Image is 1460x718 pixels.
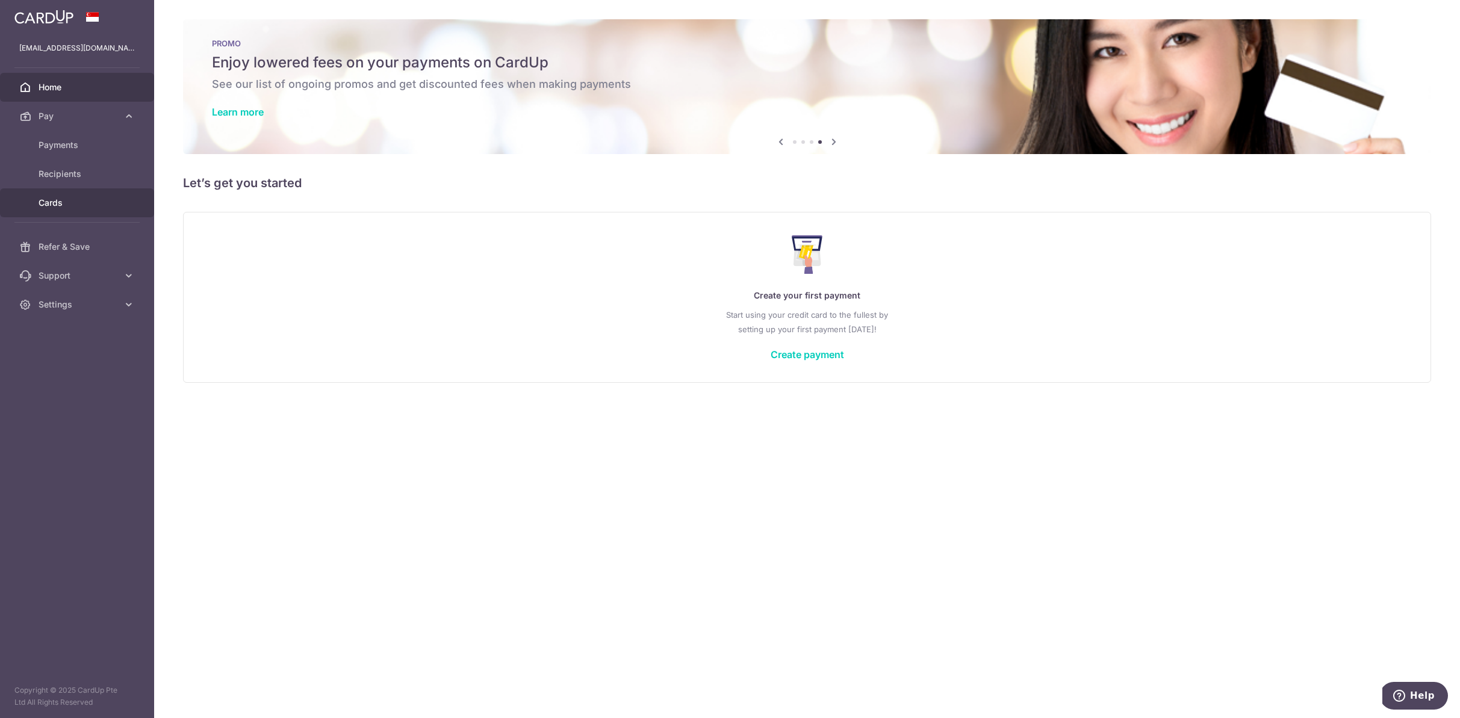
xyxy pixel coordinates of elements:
[39,241,118,253] span: Refer & Save
[183,19,1431,154] img: Latest Promos banner
[14,10,73,24] img: CardUp
[39,168,118,180] span: Recipients
[208,308,1406,336] p: Start using your credit card to the fullest by setting up your first payment [DATE]!
[39,110,118,122] span: Pay
[39,270,118,282] span: Support
[208,288,1406,303] p: Create your first payment
[792,235,822,274] img: Make Payment
[212,53,1402,72] h5: Enjoy lowered fees on your payments on CardUp
[183,173,1431,193] h5: Let’s get you started
[39,299,118,311] span: Settings
[19,42,135,54] p: [EMAIL_ADDRESS][DOMAIN_NAME]
[1382,682,1448,712] iframe: Opens a widget where you can find more information
[212,106,264,118] a: Learn more
[771,348,844,361] a: Create payment
[212,39,1402,48] p: PROMO
[39,81,118,93] span: Home
[212,77,1402,91] h6: See our list of ongoing promos and get discounted fees when making payments
[39,197,118,209] span: Cards
[39,139,118,151] span: Payments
